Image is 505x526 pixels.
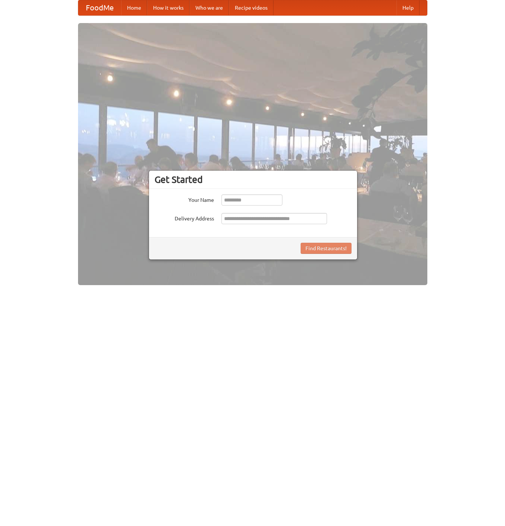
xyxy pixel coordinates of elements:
[396,0,420,15] a: Help
[155,213,214,222] label: Delivery Address
[121,0,147,15] a: Home
[147,0,190,15] a: How it works
[190,0,229,15] a: Who we are
[229,0,273,15] a: Recipe videos
[301,243,352,254] button: Find Restaurants!
[155,174,352,185] h3: Get Started
[78,0,121,15] a: FoodMe
[155,194,214,204] label: Your Name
